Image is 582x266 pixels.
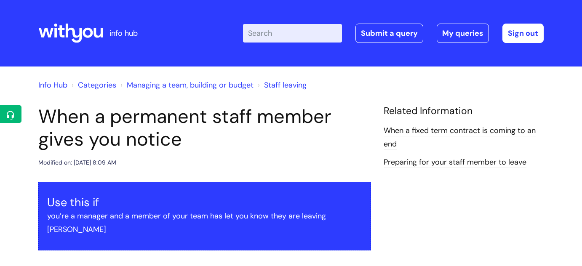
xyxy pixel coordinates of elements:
p: info hub [109,27,138,40]
a: Categories [78,80,116,90]
a: Preparing for your staff member to leave [384,157,526,168]
li: Solution home [69,78,116,92]
li: Managing a team, building or budget [118,78,254,92]
a: Sign out [502,24,544,43]
input: Search [243,24,342,43]
div: | - [243,24,544,43]
h4: Related Information [384,105,544,117]
a: Staff leaving [264,80,307,90]
a: Submit a query [355,24,423,43]
h1: When a permanent staff member gives you notice [38,105,371,151]
a: Info Hub [38,80,67,90]
a: When a fixed term contract is coming to an end [384,125,536,150]
p: you’re a manager and a member of your team has let you know they are leaving [PERSON_NAME] [47,209,362,237]
div: Modified on: [DATE] 8:09 AM [38,157,116,168]
h3: Use this if [47,196,362,209]
li: Staff leaving [256,78,307,92]
a: My queries [437,24,489,43]
a: Managing a team, building or budget [127,80,254,90]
